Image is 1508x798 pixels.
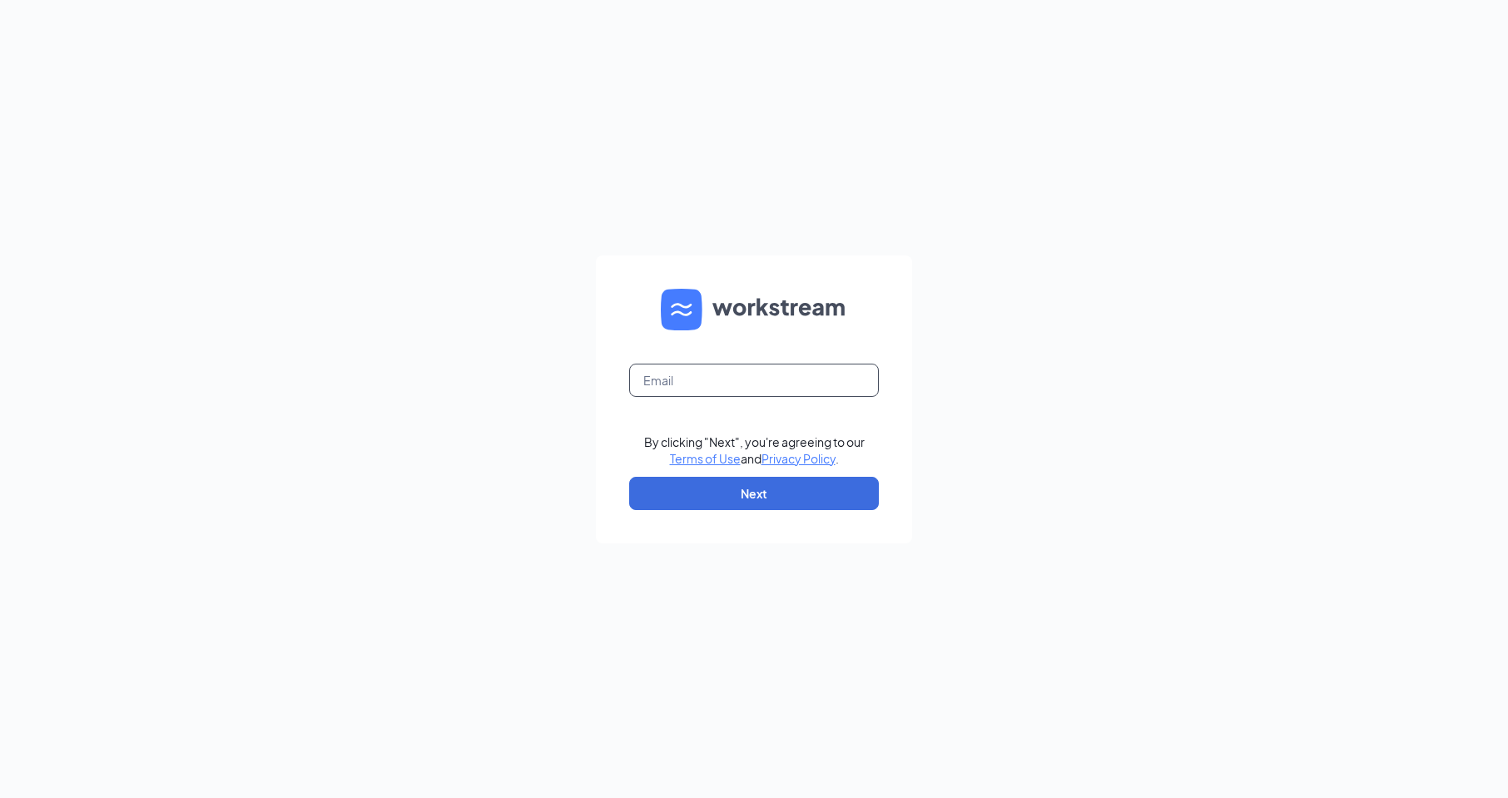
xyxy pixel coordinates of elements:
img: WS logo and Workstream text [661,289,847,330]
button: Next [629,477,879,510]
a: Terms of Use [670,451,741,466]
input: Email [629,364,879,397]
a: Privacy Policy [761,451,836,466]
div: By clicking "Next", you're agreeing to our and . [644,434,865,467]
